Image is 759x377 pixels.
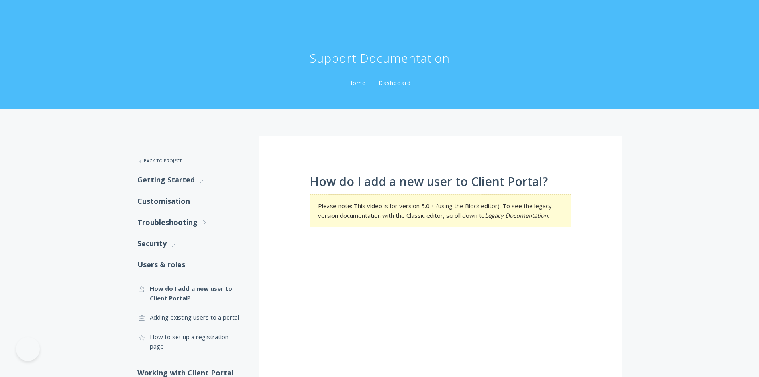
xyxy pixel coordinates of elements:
a: Back to Project [137,152,243,169]
a: Customisation [137,191,243,212]
h1: How do I add a new user to Client Portal? [310,175,571,188]
section: Please note: This video is for version 5.0 + (using the Block editor). To see the legacy version ... [310,194,571,227]
h1: Support Documentation [310,50,450,66]
em: Legacy Documentation. [485,211,549,219]
a: Security [137,233,243,254]
a: Users & roles [137,254,243,275]
a: How do I add a new user to Client Portal? [137,279,243,308]
a: Adding existing users to a portal [137,308,243,327]
a: How to set up a registration page [137,327,243,356]
a: Getting Started [137,169,243,190]
a: Dashboard [377,79,412,87]
iframe: Toggle Customer Support [16,337,40,361]
a: Home [347,79,367,87]
a: Troubleshooting [137,212,243,233]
